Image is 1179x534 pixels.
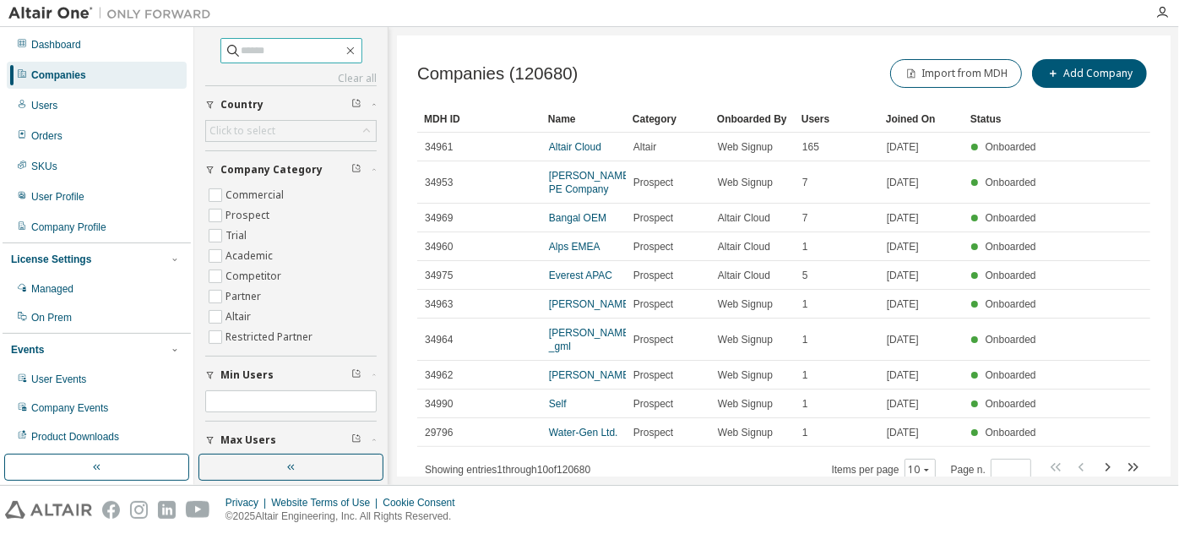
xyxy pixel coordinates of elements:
[802,397,808,411] span: 1
[633,426,673,439] span: Prospect
[425,240,453,253] span: 34960
[986,369,1036,381] span: Onboarded
[31,282,73,296] div: Managed
[887,140,919,154] span: [DATE]
[951,459,1031,481] span: Page n.
[802,426,808,439] span: 1
[31,68,86,82] div: Companies
[986,427,1036,439] span: Onboarded
[986,298,1036,310] span: Onboarded
[802,333,808,346] span: 1
[205,357,377,394] button: Min Users
[130,501,148,519] img: instagram.svg
[887,397,919,411] span: [DATE]
[424,106,535,133] div: MDH ID
[31,99,57,112] div: Users
[633,176,673,189] span: Prospect
[986,177,1036,188] span: Onboarded
[802,297,808,311] span: 1
[970,106,1041,133] div: Status
[351,98,361,112] span: Clear filter
[351,433,361,447] span: Clear filter
[425,333,453,346] span: 34964
[31,190,84,204] div: User Profile
[718,269,770,282] span: Altair Cloud
[425,426,453,439] span: 29796
[549,212,606,224] a: Bangal OEM
[225,509,465,524] p: © 2025 Altair Engineering, Inc. All Rights Reserved.
[31,38,81,52] div: Dashboard
[986,141,1036,153] span: Onboarded
[417,64,578,84] span: Companies (120680)
[802,269,808,282] span: 5
[718,297,773,311] span: Web Signup
[986,270,1036,281] span: Onboarded
[8,5,220,22] img: Altair One
[1032,59,1147,88] button: Add Company
[832,459,936,481] span: Items per page
[717,106,788,133] div: Onboarded By
[220,98,264,112] span: Country
[986,398,1036,410] span: Onboarded
[548,106,619,133] div: Name
[31,311,72,324] div: On Prem
[633,269,673,282] span: Prospect
[890,59,1022,88] button: Import from MDH
[887,240,919,253] span: [DATE]
[205,151,377,188] button: Company Category
[549,398,567,410] a: Self
[383,496,465,509] div: Cookie Consent
[802,211,808,225] span: 7
[549,427,618,439] a: Water-Gen Ltd.
[225,246,276,266] label: Academic
[633,140,656,154] span: Altair
[11,253,91,266] div: License Settings
[425,269,453,282] span: 34975
[225,496,271,509] div: Privacy
[425,297,453,311] span: 34963
[986,212,1036,224] span: Onboarded
[158,501,176,519] img: linkedin.svg
[11,343,44,357] div: Events
[425,464,590,476] span: Showing entries 1 through 10 of 120680
[718,368,773,382] span: Web Signup
[887,211,919,225] span: [DATE]
[225,185,287,205] label: Commercial
[425,368,453,382] span: 34962
[225,327,316,347] label: Restricted Partner
[718,240,770,253] span: Altair Cloud
[633,368,673,382] span: Prospect
[549,298,633,310] a: [PERSON_NAME]
[718,397,773,411] span: Web Signup
[633,297,673,311] span: Prospect
[887,368,919,382] span: [DATE]
[549,170,633,195] a: [PERSON_NAME] PE Company
[633,211,673,225] span: Prospect
[102,501,120,519] img: facebook.svg
[31,373,86,386] div: User Events
[549,327,633,352] a: [PERSON_NAME] _gml
[220,163,323,177] span: Company Category
[225,286,264,307] label: Partner
[205,422,377,459] button: Max Users
[718,426,773,439] span: Web Signup
[425,211,453,225] span: 34969
[549,369,633,381] a: [PERSON_NAME]
[225,307,254,327] label: Altair
[718,140,773,154] span: Web Signup
[205,72,377,85] a: Clear all
[425,397,453,411] span: 34990
[220,433,276,447] span: Max Users
[887,333,919,346] span: [DATE]
[986,241,1036,253] span: Onboarded
[802,176,808,189] span: 7
[225,205,273,226] label: Prospect
[986,334,1036,346] span: Onboarded
[206,121,376,141] div: Click to select
[425,176,453,189] span: 34953
[351,368,361,382] span: Clear filter
[802,140,819,154] span: 165
[633,240,673,253] span: Prospect
[718,333,773,346] span: Web Signup
[633,333,673,346] span: Prospect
